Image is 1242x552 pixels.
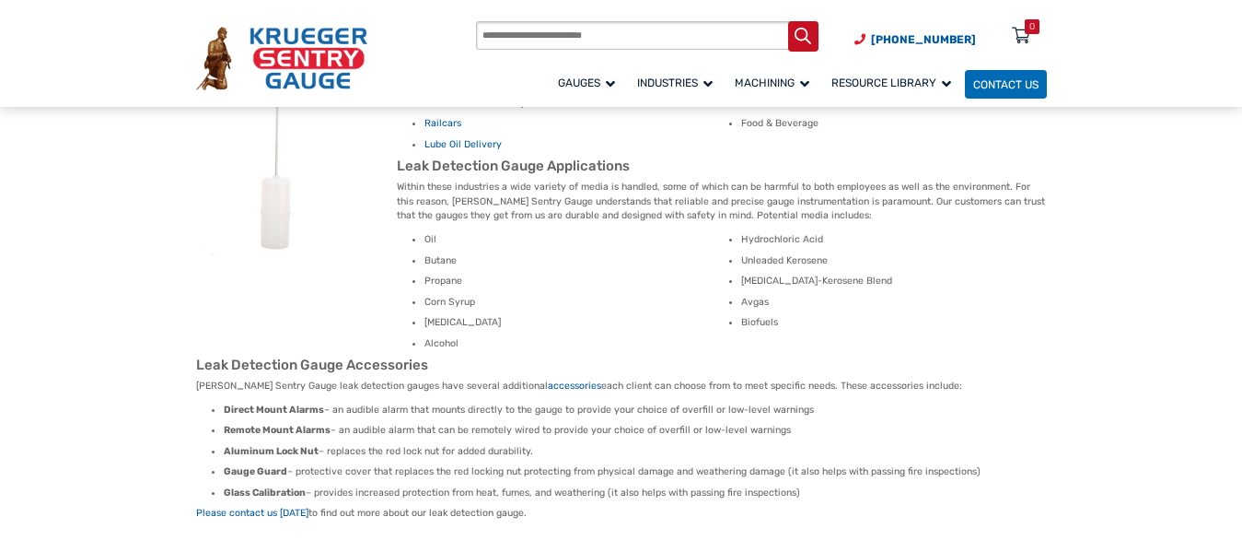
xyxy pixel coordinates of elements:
[224,486,1047,499] li: – provides increased protection from heat, fumes, and weathering (it also helps with passing fire...
[741,274,1047,288] li: [MEDICAL_DATA]-Kerosene Blend
[196,357,1047,374] h2: Leak Detection Gauge Accessories
[224,465,287,477] strong: Gauge Guard
[424,232,730,246] li: Oil
[741,295,1047,309] li: Avgas
[424,274,730,288] li: Propane
[196,507,308,519] a: Please contact us [DATE]
[424,336,730,350] li: Alcohol
[726,67,823,100] a: Machining
[224,444,1047,458] li: – replaces the red lock nut for added durability.
[548,380,601,392] a: accessories
[424,117,461,129] a: Railcars
[196,379,1047,393] p: [PERSON_NAME] Sentry Gauge leak detection gauges have several additional each client can choose f...
[424,315,730,329] li: [MEDICAL_DATA]
[224,403,1047,417] li: – an audible alarm that mounts directly to the gauge to provide your choice of overfill or low-le...
[973,78,1039,91] span: Contact Us
[741,315,1047,329] li: Biofuels
[871,33,976,46] span: [PHONE_NUMBER]
[224,445,319,457] strong: Aluminum Lock Nut
[196,506,1047,521] p: to find out more about our leak detection gauge.
[637,76,713,89] span: Industries
[831,76,951,89] span: Resource Library
[558,76,615,89] span: Gauges
[629,67,726,100] a: Industries
[741,116,1047,130] li: Food & Beverage
[424,138,502,150] a: Lube Oil Delivery
[224,404,324,416] strong: Direct Mount Alarms
[196,158,1047,175] h2: Leak Detection Gauge Applications
[224,464,1047,478] li: – protective cover that replaces the red locking nut protecting from physical damage and weatheri...
[1029,19,1035,34] div: 0
[741,232,1047,246] li: Hydrochloric Acid
[550,67,629,100] a: Gauges
[196,180,1047,223] p: Within these industries a wide variety of media is handled, some of which can be harmful to both ...
[965,70,1047,99] a: Contact Us
[823,67,965,100] a: Resource Library
[224,487,306,499] strong: Glass Calibration
[224,423,1047,437] li: – an audible alarm that can be remotely wired to provide your choice of overfill or low-level war...
[424,295,730,309] li: Corn Syrup
[196,27,367,90] img: Krueger Sentry Gauge
[224,424,331,436] strong: Remote Mount Alarms
[424,253,730,267] li: Butane
[854,31,976,48] a: Phone Number (920) 434-8860
[735,76,809,89] span: Machining
[741,253,1047,267] li: Unleaded Kerosene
